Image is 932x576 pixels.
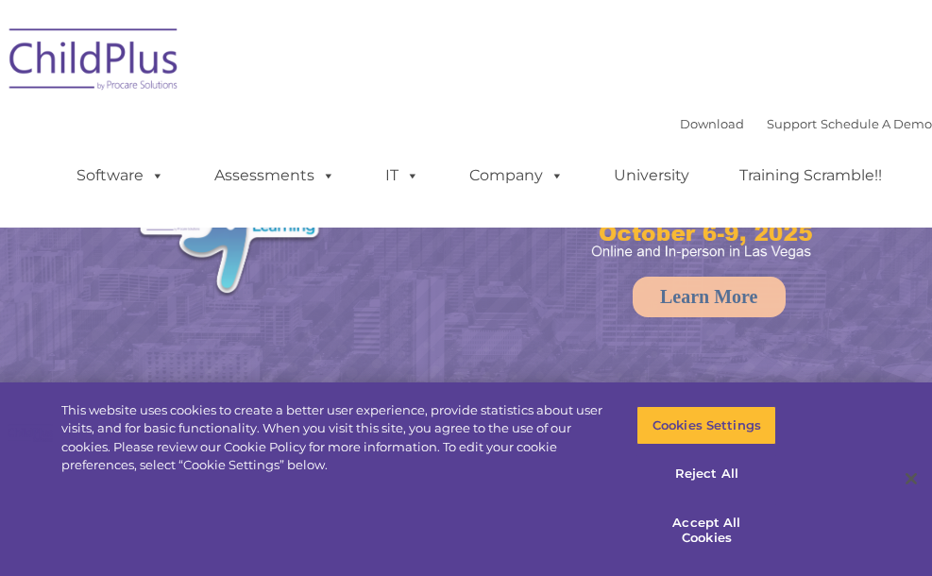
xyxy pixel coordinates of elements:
a: Company [450,157,583,195]
a: Training Scramble!! [720,157,901,195]
button: Cookies Settings [636,406,776,446]
a: Software [58,157,183,195]
a: Download [680,116,744,131]
font: | [680,116,932,131]
a: University [595,157,708,195]
a: Schedule A Demo [821,116,932,131]
a: Learn More [633,277,786,317]
a: Assessments [195,157,354,195]
div: This website uses cookies to create a better user experience, provide statistics about user visit... [61,401,609,475]
button: Accept All Cookies [636,503,776,557]
a: Support [767,116,817,131]
button: Close [890,458,932,500]
button: Reject All [636,454,776,494]
a: IT [366,157,438,195]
